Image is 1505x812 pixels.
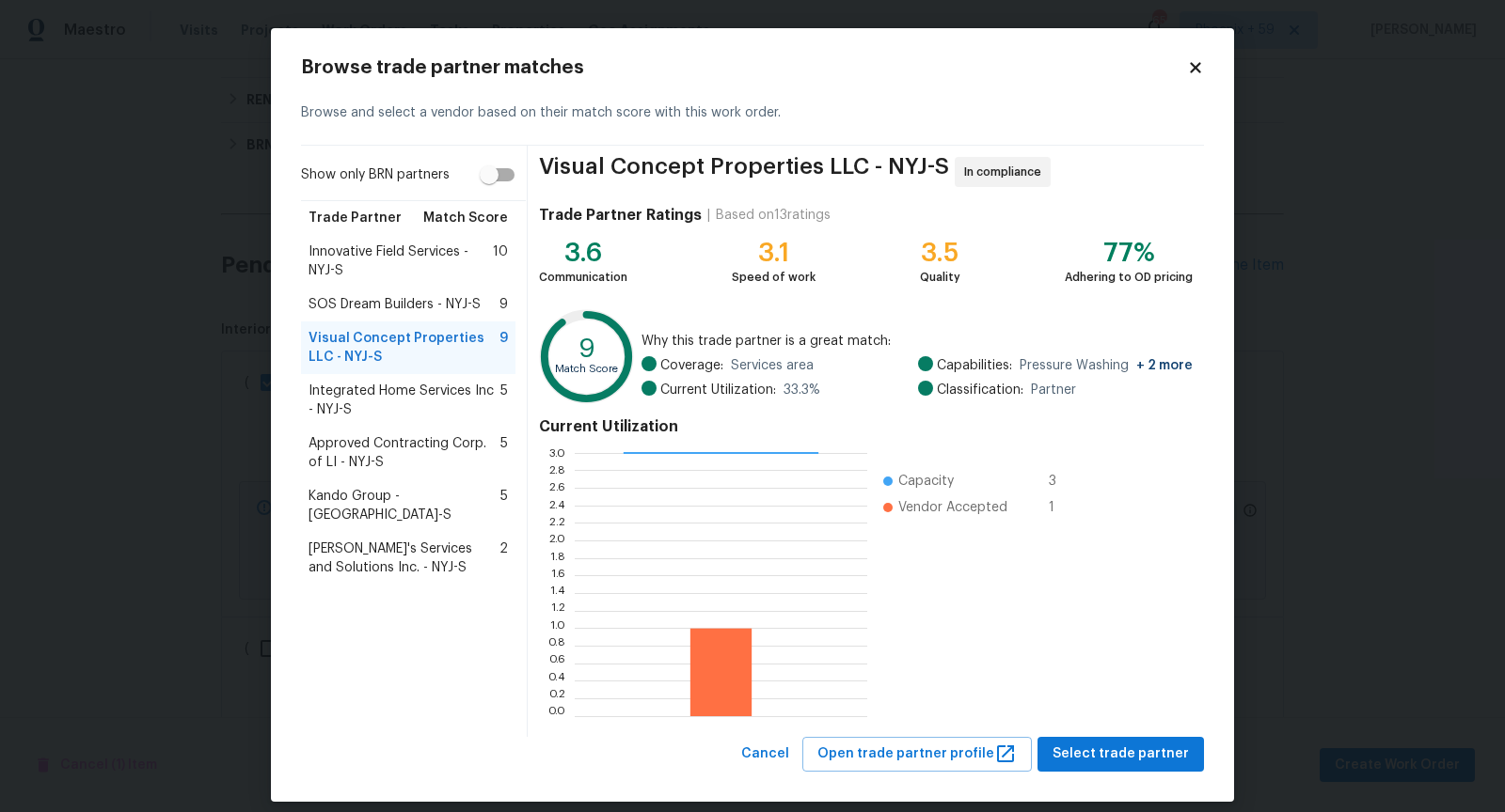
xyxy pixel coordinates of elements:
[1065,243,1193,262] div: 77%
[548,658,565,669] text: 0.6
[555,364,618,374] text: Match Score
[548,464,565,476] text: 2.8
[500,487,508,524] span: 5
[1049,498,1079,517] span: 1
[309,487,500,524] span: Kando Group - [GEOGRAPHIC_DATA]-S
[499,295,508,314] span: 9
[548,535,565,546] text: 2.0
[1065,268,1193,287] div: Adhering to OD pricing
[547,640,565,651] text: 0.8
[702,206,716,225] div: |
[547,710,565,722] text: 0.0
[642,332,1193,351] span: Why this trade partner is a great match:
[1031,381,1076,399] span: Partner
[309,329,499,367] span: Visual Concept Properties LLC - NYJ-S
[539,243,627,262] div: 3.6
[550,587,565,599] text: 1.4
[817,742,1017,766] span: Open trade partner profile
[731,356,814,375] span: Services area
[716,206,831,225] div: Based on 13 ratings
[301,165,450,185] span: Show only BRN partners
[499,539,508,577] span: 2
[500,382,508,419] span: 5
[732,243,816,262] div: 3.1
[550,622,565,633] text: 1.0
[920,268,960,287] div: Quality
[549,517,565,528] text: 2.2
[920,243,960,262] div: 3.5
[547,675,565,686] text: 0.4
[548,693,565,704] text: 0.2
[732,268,816,287] div: Speed of work
[499,329,508,367] span: 9
[309,539,499,577] span: [PERSON_NAME]'s Services and Solutions Inc. - NYJ-S
[539,206,702,225] h4: Trade Partner Ratings
[1136,359,1193,372] span: + 2 more
[539,157,949,187] span: Visual Concept Properties LLC - NYJ-S
[309,295,481,314] span: SOS Dream Builders - NYJ-S
[1038,737,1204,772] button: Select trade partner
[301,58,1187,77] h2: Browse trade partner matches
[551,570,565,581] text: 1.6
[309,242,493,280] span: Innovative Field Services - NYJ-S
[539,268,627,287] div: Communication
[493,242,508,280] span: 10
[1049,472,1079,491] span: 3
[309,209,402,227] span: Trade Partner
[937,381,1023,399] span: Classification:
[549,482,565,493] text: 2.6
[898,498,1007,517] span: Vendor Accepted
[964,163,1049,181] span: In compliance
[578,336,595,362] text: 9
[784,381,820,399] span: 33.3 %
[548,447,565,459] text: 3.0
[551,605,565,617] text: 1.2
[1020,356,1193,375] span: Pressure Washing
[937,356,1012,375] span: Capabilities:
[550,553,565,564] text: 1.8
[741,742,789,766] span: Cancel
[539,417,1193,436] h4: Current Utilization
[500,434,508,472] span: 5
[898,472,954,491] span: Capacity
[660,356,723,375] span: Coverage:
[309,434,500,472] span: Approved Contracting Corp. of LI - NYJ-S
[309,382,500,419] span: Integrated Home Services Inc - NYJ-S
[548,500,565,511] text: 2.4
[802,737,1032,772] button: Open trade partner profile
[423,209,508,227] span: Match Score
[301,81,1204,146] div: Browse and select a vendor based on their match score with this work order.
[1053,742,1189,766] span: Select trade partner
[734,737,797,772] button: Cancel
[660,381,776,399] span: Current Utilization:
